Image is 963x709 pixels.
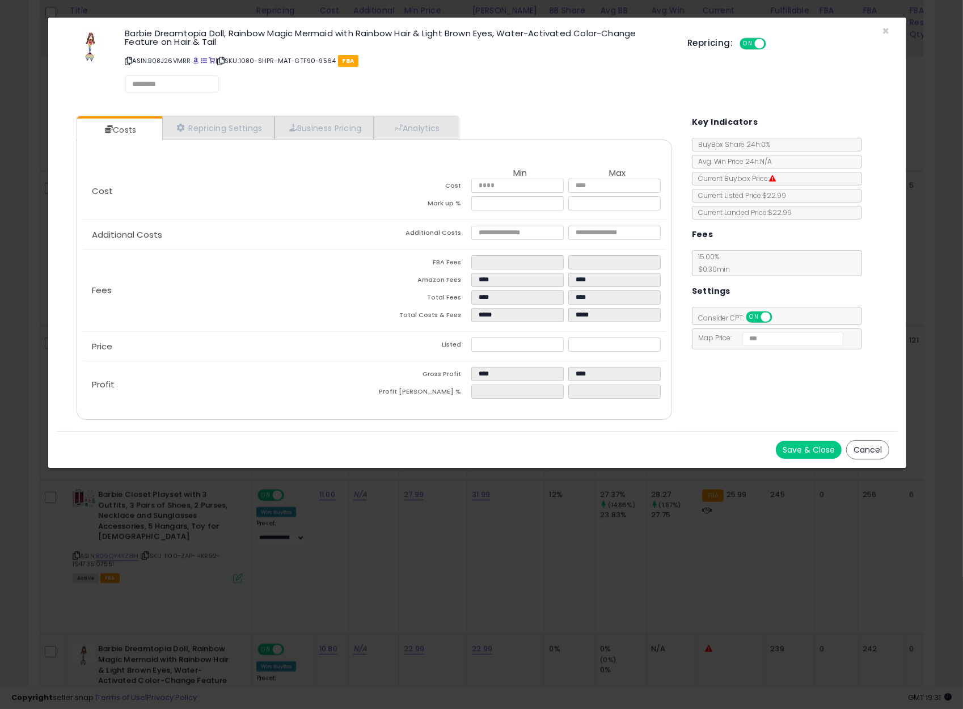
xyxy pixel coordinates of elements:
[776,441,842,459] button: Save & Close
[692,191,787,200] span: Current Listed Price: $22.99
[83,380,374,389] p: Profit
[692,252,730,274] span: 15.00 %
[193,56,199,65] a: BuyBox page
[125,29,670,46] h3: Barbie Dreamtopia Doll, Rainbow Magic Mermaid with Rainbow Hair & Light Brown Eyes, Water-Activat...
[747,313,761,322] span: ON
[770,175,776,182] i: Suppressed Buy Box
[374,308,471,326] td: Total Costs & Fees
[374,196,471,214] td: Mark up %
[692,115,758,129] h5: Key Indicators
[374,385,471,402] td: Profit [PERSON_NAME] %
[692,227,713,242] h5: Fees
[125,52,670,70] p: ASIN: B08J26VMRR | SKU: 1080-SHPR-MAT-GTF90-9564
[374,255,471,273] td: FBA Fees
[162,116,274,140] a: Repricing Settings
[692,208,792,217] span: Current Landed Price: $22.99
[201,56,207,65] a: All offer listings
[83,286,374,295] p: Fees
[741,39,755,49] span: ON
[274,116,374,140] a: Business Pricing
[471,168,568,179] th: Min
[882,23,889,39] span: ×
[568,168,665,179] th: Max
[770,313,788,322] span: OFF
[374,290,471,308] td: Total Fees
[374,273,471,290] td: Amazon Fees
[374,116,458,140] a: Analytics
[374,337,471,355] td: Listed
[692,284,730,298] h5: Settings
[374,226,471,243] td: Additional Costs
[77,119,161,141] a: Costs
[209,56,215,65] a: Your listing only
[74,29,108,63] img: 310UmHOjr4L._SL60_.jpg
[692,140,771,149] span: BuyBox Share 24h: 0%
[338,55,359,67] span: FBA
[692,313,787,323] span: Consider CPT:
[692,157,772,166] span: Avg. Win Price 24h: N/A
[687,39,733,48] h5: Repricing:
[846,440,889,459] button: Cancel
[83,187,374,196] p: Cost
[83,342,374,351] p: Price
[692,333,844,343] span: Map Price:
[692,174,776,183] span: Current Buybox Price:
[765,39,783,49] span: OFF
[83,230,374,239] p: Additional Costs
[374,367,471,385] td: Gross Profit
[374,179,471,196] td: Cost
[692,264,730,274] span: $0.30 min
